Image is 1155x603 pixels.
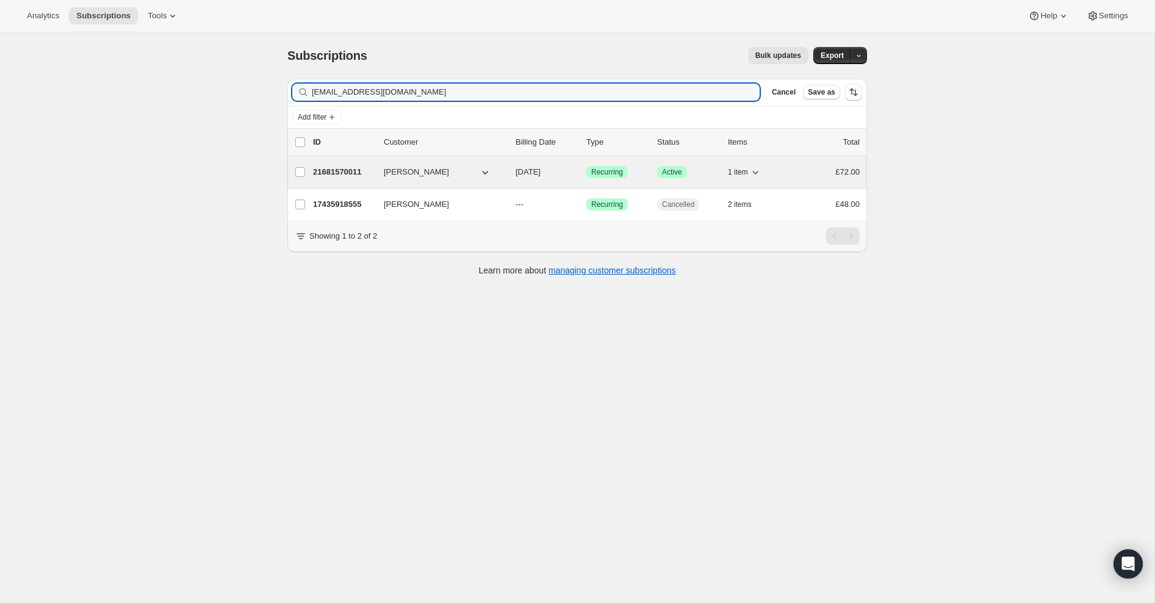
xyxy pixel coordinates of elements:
[803,85,840,99] button: Save as
[292,110,341,125] button: Add filter
[313,198,374,211] p: 17435918555
[516,200,524,209] span: ---
[140,7,186,24] button: Tools
[69,7,138,24] button: Subscriptions
[772,87,796,97] span: Cancel
[376,162,498,182] button: [PERSON_NAME]
[516,136,577,148] p: Billing Date
[376,195,498,214] button: [PERSON_NAME]
[479,264,676,276] p: Learn more about
[1079,7,1135,24] button: Settings
[591,167,623,177] span: Recurring
[755,51,801,60] span: Bulk updates
[728,196,765,213] button: 2 items
[728,136,789,148] div: Items
[826,228,860,245] nav: Pagination
[313,136,860,148] div: IDCustomerBilling DateTypeStatusItemsTotal
[1021,7,1076,24] button: Help
[313,196,860,213] div: 17435918555[PERSON_NAME]---SuccessRecurringCancelled2 items£48.00
[586,136,647,148] div: Type
[1040,11,1057,21] span: Help
[821,51,844,60] span: Export
[748,47,808,64] button: Bulk updates
[298,112,326,122] span: Add filter
[662,200,694,209] span: Cancelled
[384,166,449,178] span: [PERSON_NAME]
[384,136,506,148] p: Customer
[313,136,374,148] p: ID
[148,11,167,21] span: Tools
[516,167,541,176] span: [DATE]
[728,164,761,181] button: 1 item
[27,11,59,21] span: Analytics
[845,84,862,101] button: Sort the results
[835,200,860,209] span: £48.00
[1114,549,1143,579] div: Open Intercom Messenger
[313,166,374,178] p: 21681570011
[312,84,760,101] input: Filter subscribers
[728,200,752,209] span: 2 items
[662,167,682,177] span: Active
[728,167,748,177] span: 1 item
[767,85,801,99] button: Cancel
[591,200,623,209] span: Recurring
[76,11,131,21] span: Subscriptions
[313,164,860,181] div: 21681570011[PERSON_NAME][DATE]SuccessRecurringSuccessActive1 item£72.00
[20,7,67,24] button: Analytics
[843,136,860,148] p: Total
[549,265,676,275] a: managing customer subscriptions
[835,167,860,176] span: £72.00
[384,198,449,211] span: [PERSON_NAME]
[1099,11,1128,21] span: Settings
[813,47,851,64] button: Export
[657,136,718,148] p: Status
[309,230,377,242] p: Showing 1 to 2 of 2
[808,87,835,97] span: Save as
[287,49,367,62] span: Subscriptions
